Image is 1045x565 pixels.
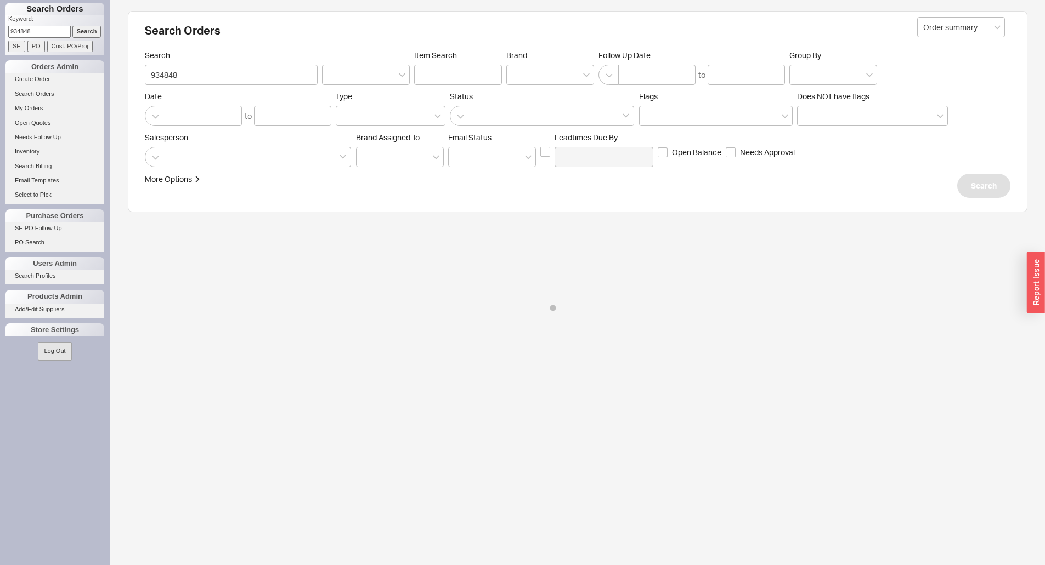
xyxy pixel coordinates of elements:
div: Orders Admin [5,60,104,73]
span: Brand [506,50,527,60]
span: Brand Assigned To [356,133,420,142]
span: Leadtimes Due By [555,133,653,142]
a: Needs Follow Up [5,132,104,143]
input: Open Balance [658,147,668,157]
svg: open menu [433,155,439,159]
input: Cust. PO/Proj [47,41,93,52]
svg: open menu [525,155,532,159]
a: Search Profiles [5,270,104,282]
h2: Search Orders [145,25,1010,42]
a: Search Billing [5,161,104,172]
a: SE PO Follow Up [5,222,104,234]
span: Search [971,179,997,192]
div: Purchase Orders [5,209,104,222]
button: Search [957,174,1010,198]
div: Store Settings [5,323,104,336]
span: Status [450,92,635,101]
input: PO [27,41,45,52]
span: Flags [639,92,658,101]
h1: Search Orders [5,3,104,15]
a: PO Search [5,237,104,248]
a: Search Orders [5,88,104,100]
span: Item Search [414,50,502,60]
button: More Options [145,174,201,185]
span: Follow Up Date [598,50,785,60]
input: Search [145,65,318,85]
input: Brand [512,69,520,81]
input: Select... [917,17,1005,37]
svg: open menu [866,73,873,77]
input: Does NOT have flags [803,110,811,122]
input: Item Search [414,65,502,85]
span: Search [145,50,318,60]
span: Does NOT have flags [797,92,869,101]
a: Select to Pick [5,189,104,201]
div: More Options [145,174,192,185]
a: Create Order [5,73,104,85]
a: Email Templates [5,175,104,186]
a: Add/Edit Suppliers [5,304,104,315]
a: Inventory [5,146,104,157]
div: to [698,70,705,81]
span: Type [336,92,352,101]
svg: open menu [399,73,405,77]
input: Needs Approval [726,147,736,157]
svg: open menu [994,25,1001,30]
button: Log Out [38,342,71,360]
input: Flags [645,110,653,122]
p: Keyword: [8,15,104,26]
div: Products Admin [5,290,104,303]
span: Needs Approval [740,147,795,158]
div: to [245,111,252,122]
input: SE [8,41,25,52]
span: Salesperson [145,133,352,142]
div: Users Admin [5,257,104,270]
span: Group By [789,50,821,60]
a: My Orders [5,102,104,114]
span: Date [145,92,331,101]
span: Needs Follow Up [15,134,61,140]
input: Search [72,26,101,37]
span: Open Balance [672,147,721,158]
input: Type [342,110,349,122]
span: Em ​ ail Status [448,133,492,142]
a: Open Quotes [5,117,104,129]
